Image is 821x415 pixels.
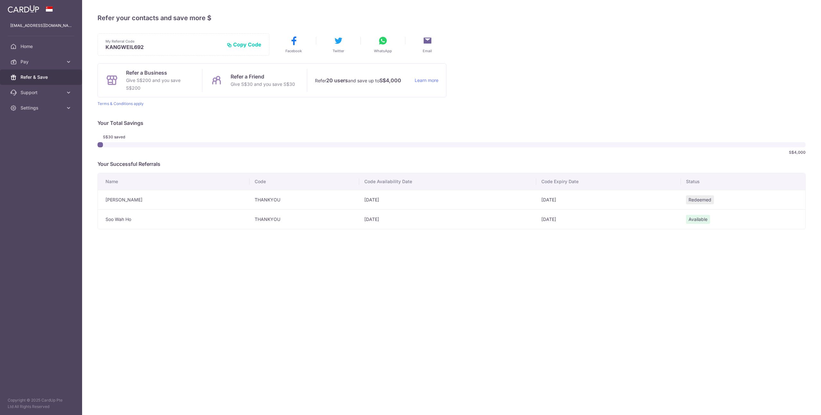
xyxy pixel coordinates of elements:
span: Email [423,48,432,53]
strong: 20 users [326,77,348,84]
th: Code Expiry Date [536,173,681,190]
img: CardUp [8,5,39,13]
span: WhatsApp [374,48,392,53]
td: THANKYOU [250,190,359,209]
p: Refer and save up to [315,77,410,85]
td: [PERSON_NAME] [98,190,250,209]
button: Email [409,36,446,53]
button: Facebook [275,36,313,53]
td: [DATE] [536,190,681,209]
td: [DATE] [359,209,536,229]
span: Support [21,89,63,96]
button: WhatsApp [364,36,402,53]
h4: Refer your contacts and save more $ [97,13,806,23]
p: Your Successful Referrals [97,160,806,168]
span: Home [21,43,63,50]
span: Refer & Save [21,74,63,80]
span: S$4,000 [789,150,806,155]
p: Give S$200 and you save S$200 [126,77,194,92]
p: Refer a Friend [231,73,295,80]
th: Status [681,173,805,190]
p: Refer a Business [126,69,194,77]
a: Learn more [415,77,438,85]
span: S$30 saved [103,134,136,140]
span: Settings [21,105,63,111]
td: THANKYOU [250,209,359,229]
p: Give S$30 and you save S$30 [231,80,295,88]
p: Your Total Savings [97,119,806,127]
p: [EMAIL_ADDRESS][DOMAIN_NAME] [10,22,72,29]
p: My Referral Code [106,39,222,44]
strong: S$4,000 [379,77,401,84]
th: Name [98,173,250,190]
span: Available [686,215,710,224]
th: Code Availability Date [359,173,536,190]
span: Pay [21,59,63,65]
td: Soo Wah Ho [98,209,250,229]
p: KANGWEIL692 [106,44,222,50]
button: Twitter [319,36,357,53]
th: Code [250,173,359,190]
span: Twitter [333,48,344,53]
td: [DATE] [359,190,536,209]
td: [DATE] [536,209,681,229]
a: Terms & Conditions apply [97,101,144,106]
button: Copy Code [227,41,261,48]
span: Facebook [285,48,302,53]
span: Redeemed [686,195,714,204]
